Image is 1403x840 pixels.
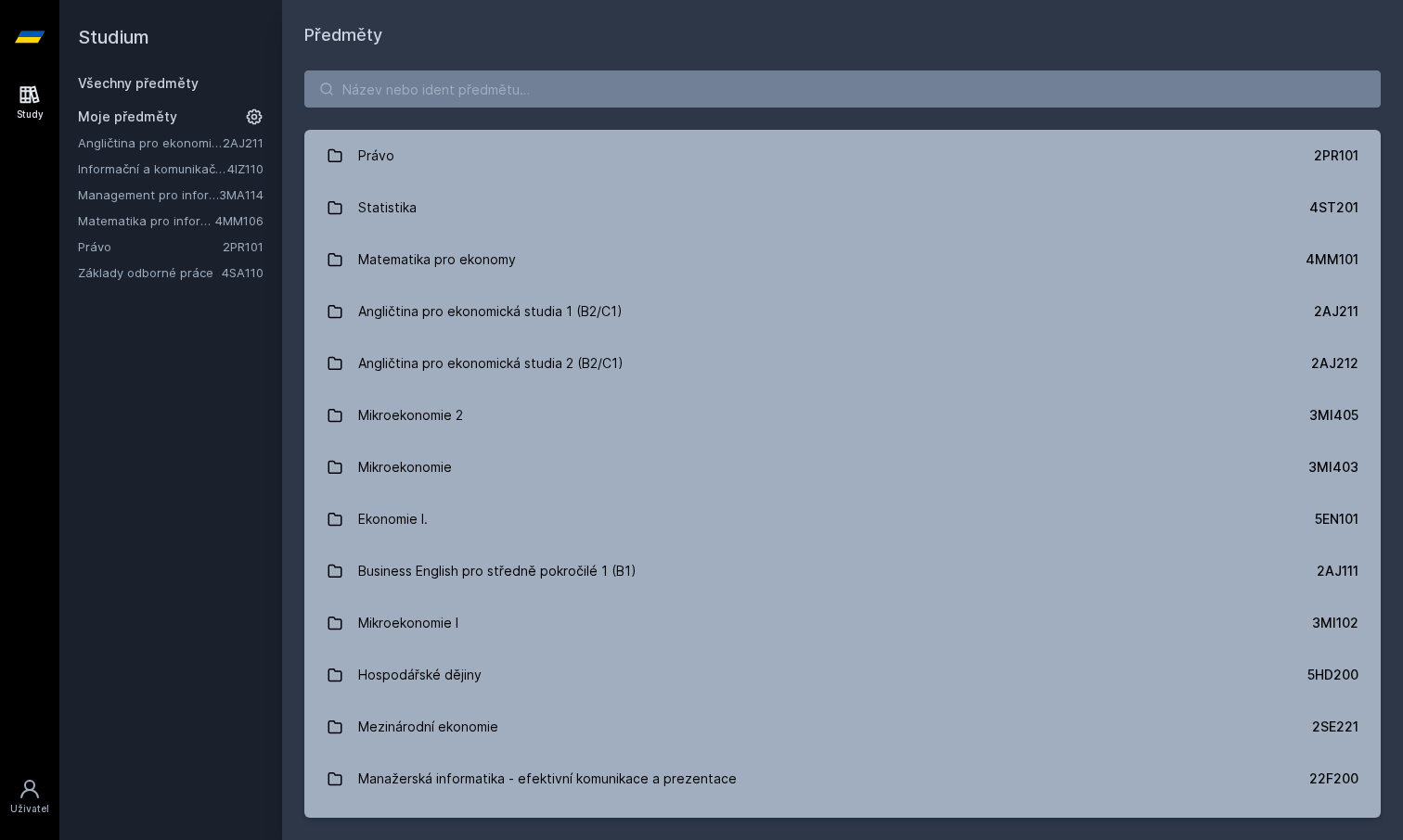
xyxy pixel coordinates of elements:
div: Matematika pro ekonomy [358,241,516,278]
a: Informační a komunikační technologie [78,159,227,178]
a: 2PR101 [223,239,264,254]
a: Hospodářské dějiny 5HD200 [304,649,1381,701]
div: Uživatel [10,802,49,816]
div: Manažerská informatika - efektivní komunikace a prezentace [358,760,737,797]
a: Ekonomie I. 5EN101 [304,493,1381,545]
a: Angličtina pro ekonomická studia 1 (B2/C1) 2AJ211 [304,286,1381,337]
a: Angličtina pro ekonomická studia 2 (B2/C1) 2AJ212 [304,337,1381,389]
div: Angličtina pro ekonomická studia 1 (B2/C1) [358,293,623,330]
div: Mezinárodní ekonomie [358,708,498,745]
a: Statistika 4ST201 [304,182,1381,234]
div: 4MM101 [1306,250,1358,269]
div: Mikroekonomie I [358,605,458,642]
div: 2SE221 [1312,718,1358,736]
a: Manažerská informatika - efektivní komunikace a prezentace 22F200 [304,753,1381,805]
a: Základy odborné práce [78,263,222,282]
div: Mikroekonomie 2 [358,397,463,434]
a: Mikroekonomie I 3MI102 [304,597,1381,649]
div: 3MI405 [1309,406,1358,425]
div: 3MI403 [1308,458,1358,477]
div: 22F200 [1309,770,1358,788]
div: Právo [358,137,394,174]
a: Matematika pro informatiky [78,211,215,230]
span: Moje předměty [78,108,177,126]
h1: Předměty [304,22,1381,48]
a: 4MM106 [215,213,264,228]
a: Mikroekonomie 3MI403 [304,441,1381,493]
div: Business English pro středně pokročilé 1 (B1) [358,553,637,590]
a: Mikroekonomie 2 3MI405 [304,389,1381,441]
div: Study [17,108,44,121]
a: 3MA114 [219,187,264,202]
div: 4ST201 [1309,198,1358,217]
div: 2AJ111 [1317,562,1358,580]
div: 5EN101 [1315,510,1358,528]
a: Právo 2PR101 [304,130,1381,182]
div: Mikroekonomie [358,449,452,486]
a: 2AJ211 [223,135,264,150]
a: Angličtina pro ekonomická studia 1 (B2/C1) [78,134,223,152]
div: 2PR101 [1314,146,1358,165]
a: Mezinárodní ekonomie 2SE221 [304,701,1381,753]
div: 2AJ212 [1311,354,1358,373]
a: 4SA110 [222,265,264,280]
a: Právo [78,237,223,256]
div: Ekonomie I. [358,501,428,538]
a: 4IZ110 [227,161,264,176]
a: Management pro informatiky a statistiky [78,185,219,204]
a: Uživatel [4,769,56,825]
div: 5HD200 [1307,666,1358,684]
div: Statistika [358,189,417,226]
div: 3MI102 [1312,614,1358,632]
div: Hospodářské dějiny [358,656,482,694]
div: 2AJ211 [1314,302,1358,321]
a: Matematika pro ekonomy 4MM101 [304,234,1381,286]
a: Business English pro středně pokročilé 1 (B1) 2AJ111 [304,545,1381,597]
input: Název nebo ident předmětu… [304,70,1381,108]
a: Study [4,74,56,131]
a: Všechny předměty [78,75,199,91]
div: Angličtina pro ekonomická studia 2 (B2/C1) [358,345,624,382]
